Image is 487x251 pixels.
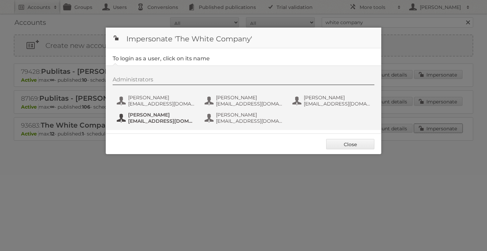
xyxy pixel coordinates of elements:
h1: Impersonate 'The White Company' [106,28,381,48]
span: [EMAIL_ADDRESS][DOMAIN_NAME] [216,118,283,124]
legend: To login as a user, click on its name [113,55,210,62]
button: [PERSON_NAME] [EMAIL_ADDRESS][DOMAIN_NAME] [292,94,373,108]
span: [PERSON_NAME] [216,94,283,101]
a: Close [326,139,374,149]
button: [PERSON_NAME] [EMAIL_ADDRESS][DOMAIN_NAME] [116,94,197,108]
span: [PERSON_NAME] [128,112,195,118]
span: [EMAIL_ADDRESS][DOMAIN_NAME] [216,101,283,107]
span: [EMAIL_ADDRESS][DOMAIN_NAME] [304,101,371,107]
div: Administrators [113,76,374,85]
span: [EMAIL_ADDRESS][DOMAIN_NAME] [128,101,195,107]
button: [PERSON_NAME] [EMAIL_ADDRESS][DOMAIN_NAME] [204,94,285,108]
span: [EMAIL_ADDRESS][DOMAIN_NAME] [128,118,195,124]
span: [PERSON_NAME] [128,94,195,101]
span: [PERSON_NAME] [216,112,283,118]
button: [PERSON_NAME] [EMAIL_ADDRESS][DOMAIN_NAME] [116,111,197,125]
span: [PERSON_NAME] [304,94,371,101]
button: [PERSON_NAME] [EMAIL_ADDRESS][DOMAIN_NAME] [204,111,285,125]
